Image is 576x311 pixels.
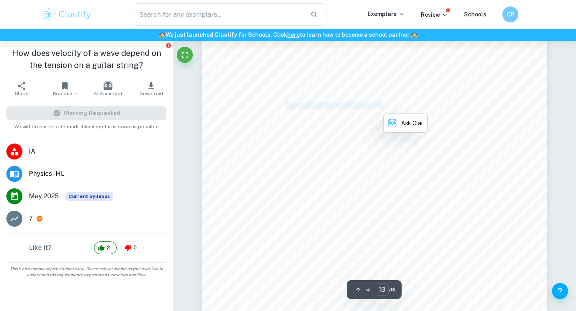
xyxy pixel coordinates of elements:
div: 0 [121,241,144,254]
span: Download [140,91,163,96]
h1: How does velocity of a wave depend on the tension on a guitar string? [6,47,166,71]
span: Current Syllabus [65,192,113,201]
span: Physics - HL [29,169,166,179]
p: Ask Clai [401,119,422,128]
button: Fullscreen [177,47,193,63]
h6: Like it? [29,243,52,253]
a: Schools [464,11,486,18]
span: Physics for the IB Diploma coursebook, [285,103,385,109]
span: [1] [PERSON_NAME], [244,103,300,109]
h6: CP [506,10,515,19]
p: Review [421,10,448,19]
h6: We just launched Clastify for Schools. Click to learn how to become a school partner. [2,30,574,39]
img: Clastify logo [42,6,92,22]
span: 🏫 [411,32,418,38]
button: CP [502,6,518,22]
img: clai.png [388,119,396,127]
p: Exemplars [368,10,405,18]
button: Bookmark [43,78,86,100]
span: Cambridge University Press, 2023 [386,103,473,109]
button: Ask Clai [384,114,427,132]
p: 7 [29,214,33,223]
button: Report issue [165,42,171,48]
span: AI Assistant [94,91,122,96]
span: IA [29,147,166,156]
span: 2 [102,244,114,252]
button: Help and Feedback [552,283,568,299]
span: Bookmark [53,91,77,96]
a: here [287,32,300,38]
div: 2 [94,241,117,254]
span: This is an example of past student work. Do not copy or submit as your own. Use to understand the... [3,266,170,278]
span: 0 [129,244,141,252]
input: Search for any exemplars... [134,3,304,26]
div: This exemplar is based on the current syllabus. Feel free to refer to it for inspiration/ideas wh... [65,192,113,201]
span: We will do our best to mark this exemplar as soon as possible [14,120,159,130]
span: May 2025 [29,191,59,201]
button: AI Assistant [86,78,130,100]
span: 🏫 [159,32,166,38]
span: Share [15,91,28,96]
img: AI Assistant [104,82,112,90]
span: Bibliography [243,78,290,87]
span: / 13 [389,286,395,293]
button: Download [130,78,173,100]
